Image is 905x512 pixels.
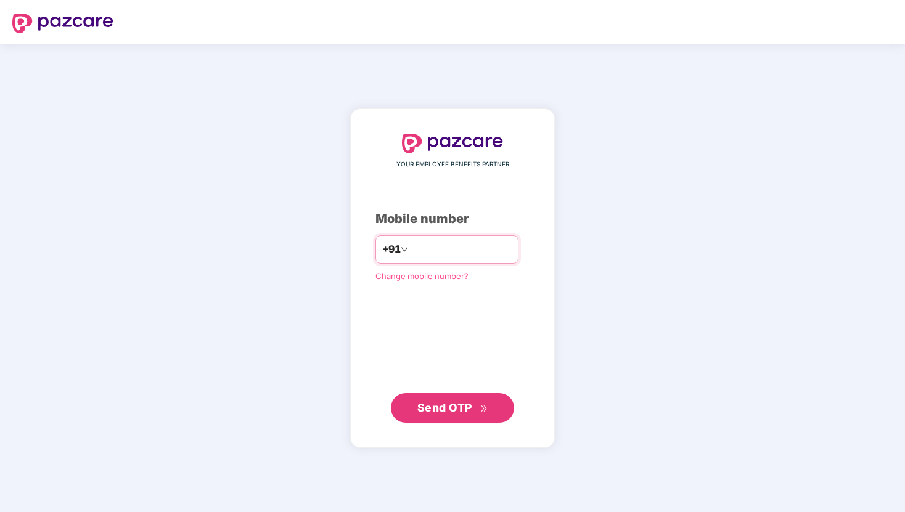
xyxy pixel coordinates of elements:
span: YOUR EMPLOYEE BENEFITS PARTNER [396,160,509,169]
span: down [401,246,408,253]
button: Send OTPdouble-right [391,393,514,423]
a: Change mobile number? [375,271,469,281]
span: +91 [382,242,401,257]
span: double-right [480,405,488,413]
span: Send OTP [417,401,472,414]
div: Mobile number [375,209,530,229]
img: logo [402,134,503,153]
img: logo [12,14,113,33]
